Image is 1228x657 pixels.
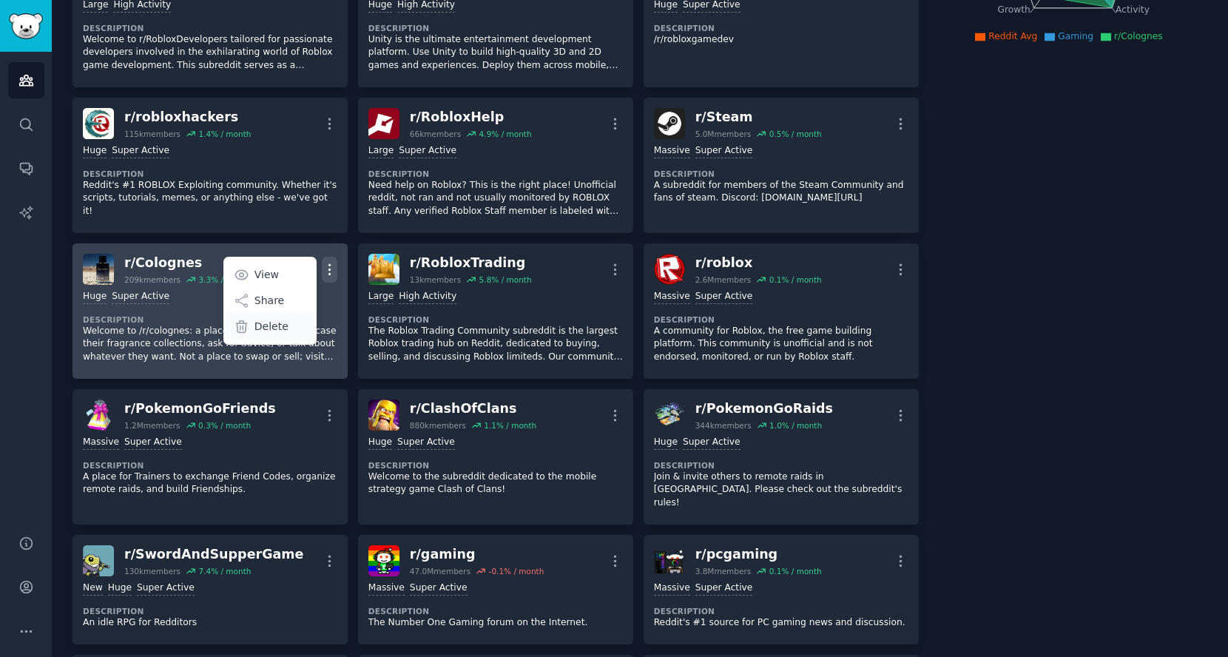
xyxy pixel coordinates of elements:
div: 4.9 % / month [479,129,532,139]
img: PokemonGoFriends [83,400,114,431]
div: Super Active [695,144,753,158]
p: Join & invite others to remote raids in [GEOGRAPHIC_DATA]. Please check out the subreddit's rules! [654,471,908,510]
div: 66k members [410,129,461,139]
div: r/ PokemonGoRaids [695,400,833,418]
div: r/ robloxhackers [124,108,251,127]
div: r/ SwordAndSupperGame [124,545,303,564]
a: pcgamingr/pcgaming3.8Mmembers0.1% / monthMassiveSuper ActiveDescriptionReddit's #1 source for PC ... [644,535,919,644]
p: Delete [254,319,289,334]
div: Large [368,144,394,158]
p: A subreddit for members of the Steam Community and fans of steam. Discord: [DOMAIN_NAME][URL] [654,179,908,205]
div: Super Active [397,436,455,450]
img: PokemonGoRaids [654,400,685,431]
div: Super Active [683,436,740,450]
dt: Description [368,169,623,179]
dt: Description [654,314,908,325]
a: ClashOfClansr/ClashOfClans880kmembers1.1% / monthHugeSuper ActiveDescriptionWelcome to the subred... [358,389,633,525]
dt: Description [368,314,623,325]
div: 2.6M members [695,274,752,285]
a: View [226,259,314,290]
div: 13k members [410,274,461,285]
img: gaming [368,545,399,576]
div: r/ gaming [410,545,544,564]
p: The Number One Gaming forum on the Internet. [368,616,623,630]
div: 0.5 % / month [769,129,822,139]
div: New [83,582,103,596]
div: Super Active [112,144,169,158]
p: /r/robloxgamedev [654,33,908,47]
tspan: Growth [997,4,1030,15]
div: Massive [654,144,690,158]
p: Share [254,293,284,309]
a: Steamr/Steam5.0Mmembers0.5% / monthMassiveSuper ActiveDescriptionA subreddit for members of the S... [644,98,919,233]
div: r/ RobloxTrading [410,254,532,272]
p: Welco‎m‎‎e t‎‎o r/RobloxDevelopers tai‎lored f‎o‎r pa‎ssionate de‎velopers inv‎olved in‎ t‎‎h‎‎e ... [83,33,337,73]
div: Massive [368,582,405,596]
p: A place for Trainers to exchange Friend Codes, organize remote raids, and build Friendships. [83,471,337,496]
dt: Description [654,460,908,471]
div: r/ pcgaming [695,545,822,564]
a: PokemonGoFriendsr/PokemonGoFriends1.2Mmembers0.3% / monthMassiveSuper ActiveDescriptionA place fo... [72,389,348,525]
div: Massive [654,582,690,596]
div: 115k members [124,129,181,139]
a: SwordAndSupperGamer/SwordAndSupperGame130kmembers7.4% / monthNewHugeSuper ActiveDescriptionAn idl... [72,535,348,644]
img: Colognes [83,254,114,285]
dt: Description [654,169,908,179]
p: An idle RPG for Redditors [83,616,337,630]
dt: Description [654,23,908,33]
dt: Description [368,606,623,616]
dt: Description [83,460,337,471]
p: Unity is the ultimate entertainment development platform. Use Unity to build high-quality 3D and ... [368,33,623,73]
img: ClashOfClans [368,400,399,431]
div: 5.8 % / month [479,274,532,285]
div: 0.3 % / month [198,420,251,431]
div: Super Active [137,582,195,596]
div: Huge [108,582,132,596]
span: Gaming [1058,31,1093,41]
img: SwordAndSupperGame [83,545,114,576]
p: View [254,267,279,283]
div: Super Active [695,582,753,596]
div: Huge [83,144,107,158]
img: pcgaming [654,545,685,576]
div: -0.1 % / month [489,566,544,576]
div: r/ RobloxHelp [410,108,532,127]
div: Super Active [695,290,753,304]
img: Steam [654,108,685,139]
div: 5.0M members [695,129,752,139]
div: Super Active [410,582,468,596]
div: Massive [83,436,119,450]
span: Reddit Avg [988,31,1037,41]
img: RobloxTrading [368,254,399,285]
div: Massive [654,290,690,304]
div: 7.4 % / month [198,566,251,576]
div: r/ ClashOfClans [410,400,536,418]
div: Super Active [124,436,182,450]
div: High Activity [399,290,456,304]
a: PokemonGoRaidsr/PokemonGoRaids344kmembers1.0% / monthHugeSuper ActiveDescriptionJoin & invite oth... [644,389,919,525]
div: 1.1 % / month [484,420,536,431]
a: RobloxTradingr/RobloxTrading13kmembers5.8% / monthLargeHigh ActivityDescriptionThe Roblox Trading... [358,243,633,379]
div: Large [368,290,394,304]
p: Reddit's #1 ROBLOX Exploiting community. Whether it's scripts, tutorials, memes, or anything else... [83,179,337,218]
div: 209k members [124,274,181,285]
p: Welcome to the subreddit dedicated to the mobile strategy game Clash of Clans! [368,471,623,496]
div: 0.1 % / month [769,274,822,285]
dt: Description [83,606,337,616]
div: 880k members [410,420,466,431]
div: r/ roblox [695,254,822,272]
p: A community for Roblox, the free game building platform. This community is unofficial and is not ... [654,325,908,364]
a: RobloxHelpr/RobloxHelp66kmembers4.9% / monthLargeSuper ActiveDescriptionNeed help on Roblox? This... [358,98,633,233]
dt: Description [368,460,623,471]
span: r/Colognes [1114,31,1163,41]
p: Need help on Roblox? This is the right place! Unofficial reddit, not ran and not usually monitore... [368,179,623,218]
div: r/ Colognes [124,254,251,272]
div: 0.1 % / month [769,566,822,576]
a: robloxr/roblox2.6Mmembers0.1% / monthMassiveSuper ActiveDescriptionA community for Roblox, the fr... [644,243,919,379]
div: 1.2M members [124,420,181,431]
div: Super Active [112,290,169,304]
p: Welcome to /r/colognes: a place for people to showcase their fragrance collections, ask for advic... [83,325,337,364]
div: 3.3 % / month [198,274,251,285]
img: robloxhackers [83,108,114,139]
div: r/ PokemonGoFriends [124,400,276,418]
